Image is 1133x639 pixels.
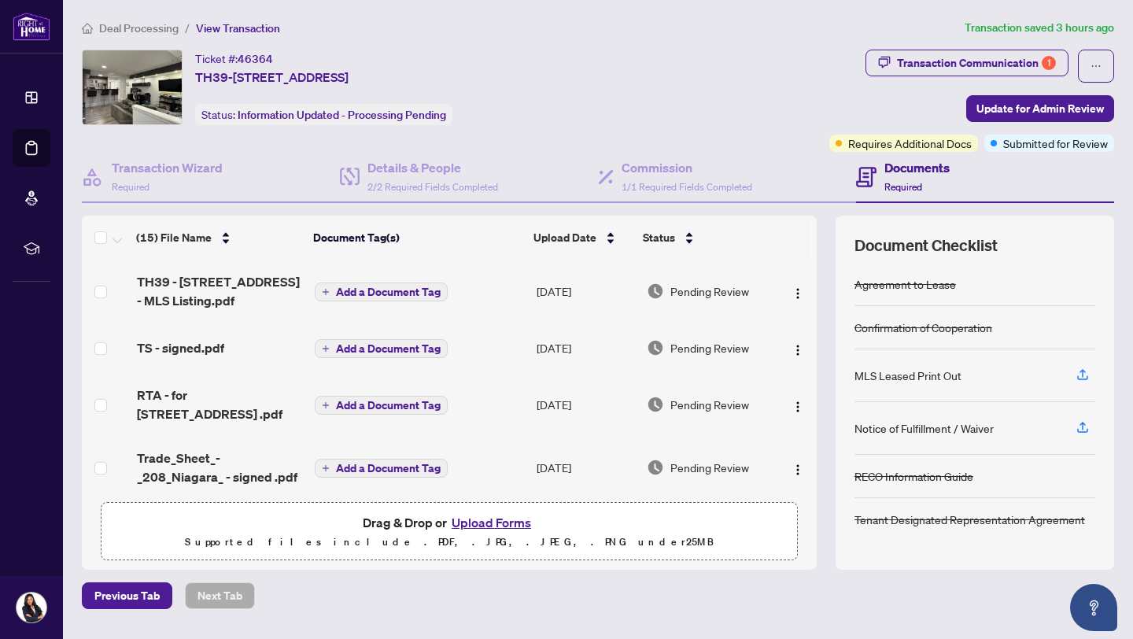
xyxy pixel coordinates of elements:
span: Previous Tab [94,583,160,608]
span: RTA - for [STREET_ADDRESS] .pdf [137,386,302,423]
button: Upload Forms [447,512,536,533]
span: Upload Date [533,229,596,246]
li: / [185,19,190,37]
img: Document Status [647,283,664,300]
div: Tenant Designated Representation Agreement [854,511,1085,528]
button: Add a Document Tag [315,282,448,302]
span: home [82,23,93,34]
img: Document Status [647,396,664,413]
div: RECO Information Guide [854,467,973,485]
img: Logo [792,464,804,476]
button: Logo [785,392,810,417]
button: Logo [785,279,810,304]
div: MLS Leased Print Out [854,367,961,384]
button: Update for Admin Review [966,95,1114,122]
img: Logo [792,287,804,300]
span: Add a Document Tag [336,400,441,411]
td: [DATE] [530,436,640,499]
td: [DATE] [530,373,640,436]
span: (15) File Name [136,229,212,246]
button: Add a Document Tag [315,396,448,415]
span: Add a Document Tag [336,463,441,474]
span: Information Updated - Processing Pending [238,108,446,122]
th: (15) File Name [130,216,307,260]
p: Supported files include .PDF, .JPG, .JPEG, .PNG under 25 MB [111,533,788,552]
span: Requires Additional Docs [848,135,972,152]
div: 1 [1042,56,1056,70]
th: Document Tag(s) [307,216,528,260]
th: Upload Date [527,216,637,260]
span: Required [884,181,922,193]
span: Pending Review [670,396,749,413]
span: 2/2 Required Fields Completed [367,181,498,193]
button: Add a Document Tag [315,339,448,358]
div: Transaction Communication [897,50,1056,76]
span: Add a Document Tag [336,343,441,354]
span: 46364 [238,52,273,66]
span: Trade_Sheet_-_208_Niagara_ - signed .pdf [137,449,302,486]
button: Add a Document Tag [315,458,448,478]
span: Drag & Drop or [363,512,536,533]
span: plus [322,288,330,296]
img: Document Status [647,459,664,476]
span: TH39-[STREET_ADDRESS] [195,68,349,87]
h4: Details & People [367,158,498,177]
span: Drag & Drop orUpload FormsSupported files include .PDF, .JPG, .JPEG, .PNG under25MB [101,503,797,561]
span: Status [643,229,675,246]
span: 1/1 Required Fields Completed [622,181,752,193]
button: Add a Document Tag [315,338,448,359]
button: Logo [785,335,810,360]
button: Logo [785,455,810,480]
button: Add a Document Tag [315,283,448,301]
button: Add a Document Tag [315,395,448,416]
span: plus [322,401,330,409]
div: Confirmation of Cooperation [854,319,992,336]
td: [DATE] [530,260,640,323]
span: ellipsis [1091,61,1102,72]
span: Submitted for Review [1003,135,1108,152]
span: plus [322,345,330,353]
span: Required [112,181,149,193]
button: Open asap [1070,584,1117,631]
img: Logo [792,401,804,413]
div: Status: [195,104,452,125]
span: plus [322,464,330,472]
button: Previous Tab [82,582,172,609]
span: Pending Review [670,339,749,356]
img: Document Status [647,339,664,356]
td: [DATE] [530,323,640,373]
div: Ticket #: [195,50,273,68]
img: Logo [792,344,804,356]
h4: Commission [622,158,752,177]
span: Add a Document Tag [336,286,441,297]
span: Pending Review [670,459,749,476]
h4: Documents [884,158,950,177]
button: Next Tab [185,582,255,609]
span: Document Checklist [854,235,998,257]
span: TS - signed.pdf [137,338,224,357]
article: Transaction saved 3 hours ago [965,19,1114,37]
button: Transaction Communication1 [865,50,1068,76]
span: TH39 - [STREET_ADDRESS] - MLS Listing.pdf [137,272,302,310]
img: IMG-C12304968_1.jpg [83,50,182,124]
span: Pending Review [670,283,749,300]
div: Notice of Fulfillment / Waiver [854,419,994,437]
img: logo [13,12,50,41]
th: Status [637,216,773,260]
span: Update for Admin Review [976,96,1104,121]
span: Deal Processing [99,21,179,35]
div: Agreement to Lease [854,275,956,293]
button: Add a Document Tag [315,459,448,478]
img: Profile Icon [17,593,46,622]
h4: Transaction Wizard [112,158,223,177]
span: View Transaction [196,21,280,35]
